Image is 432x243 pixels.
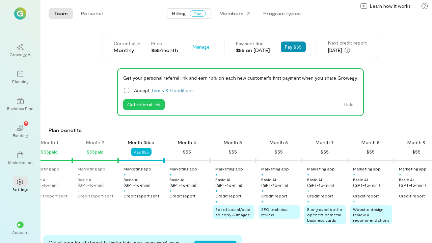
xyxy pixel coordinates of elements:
div: Marketing app [124,166,151,171]
div: + [124,171,126,177]
div: $55/month [151,47,178,54]
div: Credit report [169,193,195,198]
div: Credit report [399,193,425,198]
div: + [261,171,264,177]
div: + [307,171,309,177]
div: Marketing app [307,166,335,171]
span: Website design review & recommendations [353,207,389,222]
div: Basic AI (GPT‑4o‑mini) [261,177,300,188]
div: $55 [275,148,283,156]
div: + [261,188,264,193]
div: Settings [12,187,28,192]
span: Accept [134,87,194,94]
button: Pay $55 [131,148,152,156]
div: + [307,198,309,204]
span: Set of social/paid ad copy & images [215,207,250,217]
div: Month 2 [86,139,104,146]
div: Marketing app [32,166,59,171]
span: SEO technical review [261,207,289,217]
div: Credit report sent [78,193,113,198]
div: $55 paid [41,148,58,156]
div: + [399,188,401,193]
div: Basic AI (GPT‑4o‑mini) [32,177,71,188]
div: Month 3 due [128,139,154,146]
div: Next credit report [328,39,367,46]
div: Basic AI (GPT‑4o‑mini) [353,177,392,188]
div: Planning [12,79,28,84]
div: + [399,171,401,177]
div: Payment due [236,40,270,47]
div: Current plan [114,40,140,47]
button: Members · 2 [214,8,255,19]
div: Credit report sent [32,193,67,198]
div: Credit report [215,193,241,198]
div: Monthly [114,47,140,54]
a: Growegy AI [8,38,32,62]
span: Due [190,10,206,17]
div: Credit report sent [124,193,159,198]
div: + [78,171,80,177]
div: Credit report [353,193,379,198]
div: + [353,188,355,193]
div: Account [12,230,29,235]
div: Marketing app [399,166,427,171]
span: 5 engraved bottle openers or metal business cards [307,207,342,222]
button: BillingDue [167,8,211,19]
div: Price [151,40,178,47]
div: Month 7 [316,139,334,146]
div: Month 9 [407,139,426,146]
button: Get referral link [123,99,165,110]
button: Manage [189,42,214,52]
a: Funding [8,119,32,143]
div: $55 [321,148,329,156]
div: Marketing app [261,166,289,171]
div: + [307,188,309,193]
span: Billing [172,10,186,17]
div: $55 on [DATE] [236,47,270,54]
div: Plan benefits [49,127,429,134]
button: Program types [258,8,306,19]
a: Business Plan [8,92,32,116]
div: Month 8 [361,139,380,146]
div: Month 6 [270,139,288,146]
button: Hide [340,99,358,110]
div: + [215,198,218,204]
div: + [215,188,218,193]
span: Learn how it works [370,3,411,9]
div: Basic AI (GPT‑4o‑mini) [124,177,163,188]
div: Marketplace [8,160,33,165]
div: + [261,198,264,204]
div: + [215,171,218,177]
div: $55 paid [87,148,104,156]
div: + [353,198,355,204]
div: Marketing app [78,166,105,171]
a: Planning [8,65,32,89]
div: Basic AI (GPT‑4o‑mini) [215,177,254,188]
span: 7 [25,120,27,126]
div: Growegy AI [9,52,31,57]
div: Credit report [307,193,333,198]
div: $55 [183,148,191,156]
div: Credit report [261,193,287,198]
a: Terms & Conditions [151,87,194,93]
div: Marketing app [169,166,197,171]
button: Personal [76,8,108,19]
div: + [78,188,80,193]
a: Marketplace [8,146,32,170]
div: + [124,188,126,193]
div: Business Plan [7,106,33,111]
div: Month 5 [224,139,242,146]
div: Basic AI (GPT‑4o‑mini) [307,177,346,188]
div: Marketing app [353,166,381,171]
span: Manage [193,44,210,50]
div: + [353,171,355,177]
div: Get your personal referral link and earn 10% on each new customer's first payment when you share ... [123,74,358,81]
div: $55 [412,148,421,156]
div: $55 [229,148,237,156]
div: + [169,188,172,193]
div: Basic AI (GPT‑4o‑mini) [78,177,117,188]
div: Funding [13,133,28,138]
a: Settings [8,173,32,197]
div: Members · 2 [219,10,250,17]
